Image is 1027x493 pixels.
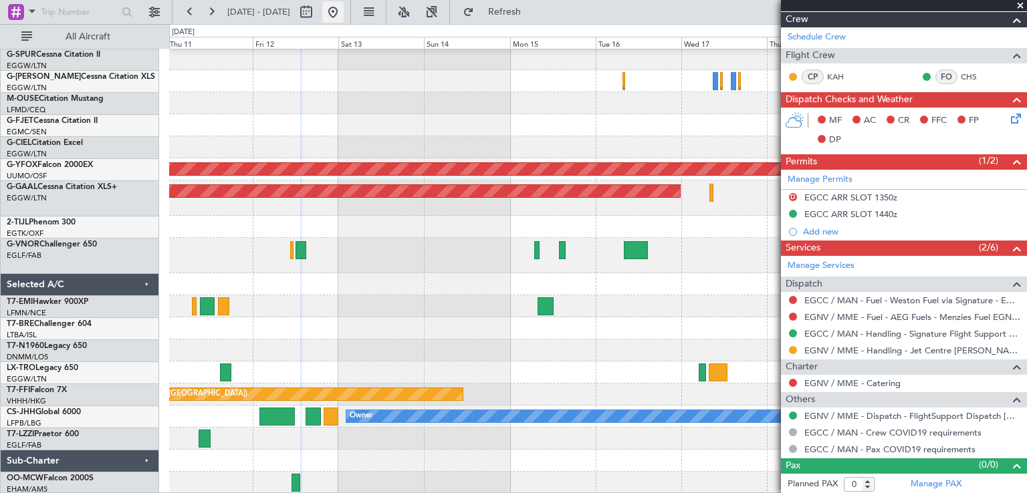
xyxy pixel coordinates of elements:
span: All Aircraft [35,32,141,41]
div: Add new [803,226,1020,237]
a: EGCC / MAN - Handling - Signature Flight Support EGCC / MAN [804,328,1020,339]
a: Manage Services [788,259,854,273]
button: All Aircraft [15,26,145,47]
a: EGNV / MME - Handling - Jet Centre [PERSON_NAME] Aviation EGNV / MME [804,345,1020,356]
span: Dispatch [786,277,822,292]
span: T7-LZZI [7,430,34,438]
span: Crew [786,12,808,27]
span: Refresh [477,7,533,17]
div: EGCC ARR SLOT 1350z [804,192,897,203]
span: FFC [931,114,947,128]
a: T7-BREChallenger 604 [7,320,92,328]
span: G-[PERSON_NAME] [7,73,81,81]
span: M-OUSE [7,95,39,103]
a: T7-N1960Legacy 650 [7,342,87,350]
span: (0/0) [979,458,998,472]
div: Fri 12 [253,37,338,49]
label: Planned PAX [788,478,838,491]
a: EGMC/SEN [7,127,47,137]
a: LX-TROLegacy 650 [7,364,78,372]
a: EGCC / MAN - Crew COVID19 requirements [804,427,982,438]
a: KAH [827,71,857,83]
div: Tue 16 [596,37,681,49]
a: EGNV / MME - Fuel - AEG Fuels - Menzies Fuel EGNV / MME [804,311,1020,323]
a: T7-LZZIPraetor 600 [7,430,79,438]
span: CR [898,114,909,128]
a: EGCC / MAN - Pax COVID19 requirements [804,444,976,455]
span: Others [786,392,815,407]
span: T7-FFI [7,386,30,394]
div: Sat 13 [338,37,424,49]
a: G-VNORChallenger 650 [7,240,97,249]
div: FO [935,69,957,84]
a: DNMM/LOS [7,352,48,362]
span: MF [829,114,842,128]
a: G-GAALCessna Citation XLS+ [7,183,117,191]
a: T7-FFIFalcon 7X [7,386,67,394]
span: Charter [786,359,818,375]
a: G-FJETCessna Citation II [7,117,98,125]
span: (2/6) [979,240,998,255]
a: EGGW/LTN [7,149,47,159]
span: G-YFOX [7,161,37,169]
span: DP [829,134,841,147]
a: EGGW/LTN [7,374,47,384]
span: 2-TIJL [7,218,29,226]
a: VHHH/HKG [7,396,46,406]
a: LFPB/LBG [7,418,41,428]
a: LTBA/ISL [7,330,37,340]
div: Thu 11 [167,37,253,49]
span: Services [786,240,820,256]
div: Wed 17 [681,37,767,49]
span: G-SPUR [7,51,36,59]
span: AC [864,114,876,128]
span: G-GAAL [7,183,37,191]
a: LFMD/CEQ [7,105,45,115]
a: LFMN/NCE [7,308,46,318]
div: EGCC ARR SLOT 1440z [804,208,897,220]
a: EGCC / MAN - Fuel - Weston Fuel via Signature - EGCC / MAN [804,295,1020,306]
span: LX-TRO [7,364,35,372]
span: Dispatch Checks and Weather [786,92,913,108]
a: 2-TIJLPhenom 300 [7,218,76,226]
span: (1/2) [979,154,998,168]
a: Schedule Crew [788,31,846,44]
button: D [789,193,797,201]
span: Flight Crew [786,48,835,63]
span: Pax [786,458,800,474]
span: [DATE] - [DATE] [227,6,290,18]
a: EGGW/LTN [7,193,47,203]
a: OO-MCWFalcon 2000S [7,474,94,482]
a: G-[PERSON_NAME]Cessna Citation XLS [7,73,155,81]
div: Thu 18 [767,37,852,49]
span: T7-N1960 [7,342,44,350]
a: T7-EMIHawker 900XP [7,298,88,306]
a: M-OUSECitation Mustang [7,95,104,103]
div: Mon 15 [510,37,596,49]
a: EGNV / MME - Dispatch - FlightSupport Dispatch [GEOGRAPHIC_DATA] [804,410,1020,422]
a: UUMO/OSF [7,171,47,181]
a: EGLF/FAB [7,440,41,450]
a: G-YFOXFalcon 2000EX [7,161,93,169]
div: Planned Maint Tianjin ([GEOGRAPHIC_DATA]) [92,384,247,404]
button: Refresh [457,1,537,23]
a: Manage Permits [788,173,852,186]
a: EGGW/LTN [7,83,47,93]
span: OO-MCW [7,474,43,482]
a: EGTK/OXF [7,228,43,238]
a: CHS [961,71,991,83]
a: G-CIELCitation Excel [7,139,83,147]
span: T7-EMI [7,298,33,306]
span: G-CIEL [7,139,31,147]
span: FP [969,114,979,128]
div: CP [802,69,824,84]
a: EGNV / MME - Catering [804,377,901,389]
div: Owner [350,406,372,426]
span: T7-BRE [7,320,34,328]
div: [DATE] [172,27,195,38]
span: G-FJET [7,117,33,125]
a: Manage PAX [911,478,961,491]
span: CS-JHH [7,408,35,416]
a: EGGW/LTN [7,61,47,71]
span: Permits [786,154,817,170]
